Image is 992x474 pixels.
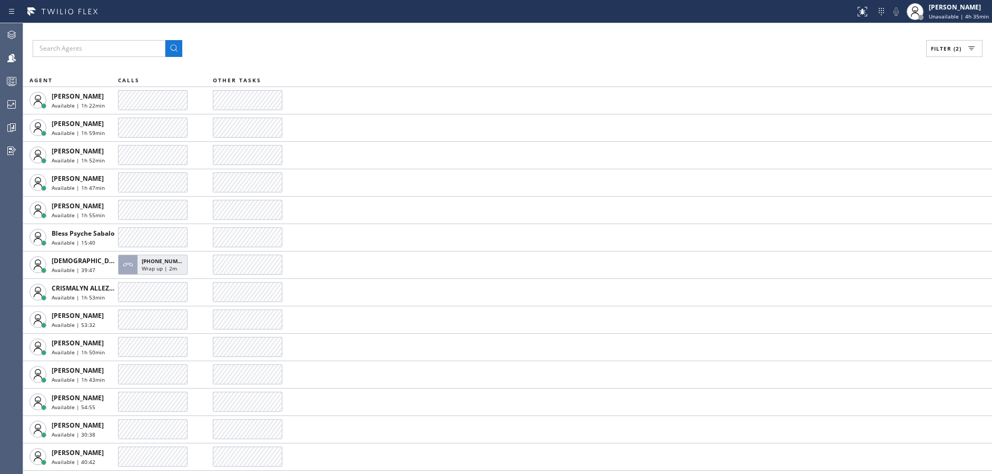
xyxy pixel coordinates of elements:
span: Available | 1h 22min [52,102,105,109]
span: OTHER TASKS [213,76,261,84]
span: Available | 40:42 [52,458,95,466]
span: Available | 15:40 [52,239,95,246]
span: Available | 1h 53min [52,294,105,301]
span: [PERSON_NAME] [52,147,104,156]
span: Available | 1h 47min [52,184,105,191]
span: Available | 1h 50min [52,349,105,356]
span: [PERSON_NAME] [52,338,104,347]
span: [PERSON_NAME] [52,366,104,375]
span: [PERSON_NAME] [52,311,104,320]
span: Available | 39:47 [52,266,95,274]
span: [PERSON_NAME] [52,421,104,430]
div: [PERSON_NAME] [929,3,989,12]
span: Wrap up | 2m [142,265,177,272]
button: [PHONE_NUMBER]Wrap up | 2m [118,251,191,278]
input: Search Agents [33,40,165,57]
span: Available | 1h 43min [52,376,105,383]
span: Bless Psyche Sabalo [52,229,114,238]
span: [PERSON_NAME] [52,119,104,128]
span: Unavailable | 4h 35min [929,13,989,20]
span: AGENT [30,76,53,84]
span: Available | 1h 55min [52,211,105,219]
button: Filter (2) [926,40,983,57]
span: [PERSON_NAME] [52,174,104,183]
span: [PERSON_NAME] [52,448,104,457]
span: [PHONE_NUMBER] [142,257,190,265]
span: CRISMALYN ALLEZER [52,284,117,293]
span: Filter (2) [931,45,961,52]
span: Available | 54:55 [52,403,95,411]
span: Available | 1h 59min [52,129,105,137]
span: Available | 30:38 [52,431,95,438]
span: Available | 53:32 [52,321,95,328]
button: Mute [889,4,903,19]
span: [PERSON_NAME] [52,92,104,101]
span: [PERSON_NAME] [52,201,104,210]
span: Available | 1h 52min [52,157,105,164]
span: [PERSON_NAME] [52,393,104,402]
span: CALLS [118,76,140,84]
span: [DEMOGRAPHIC_DATA][PERSON_NAME] [52,256,175,265]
